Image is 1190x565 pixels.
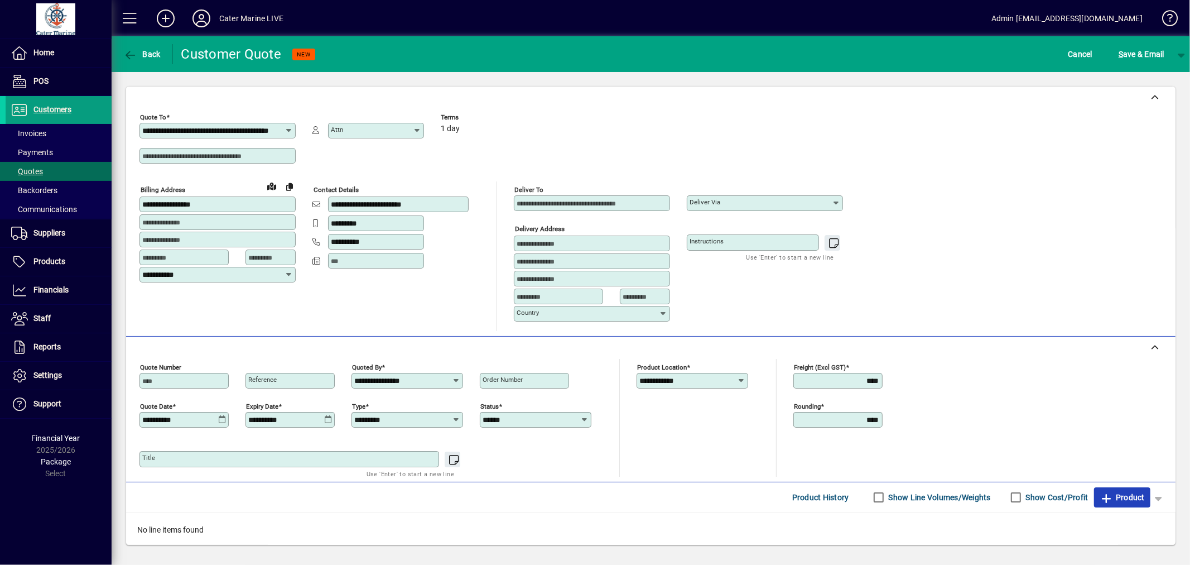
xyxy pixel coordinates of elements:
[6,390,112,418] a: Support
[991,9,1143,27] div: Admin [EMAIL_ADDRESS][DOMAIN_NAME]
[6,333,112,361] a: Reports
[514,186,543,194] mat-label: Deliver To
[248,376,277,384] mat-label: Reference
[297,51,311,58] span: NEW
[441,114,508,121] span: Terms
[33,257,65,266] span: Products
[887,492,991,503] label: Show Line Volumes/Weights
[1024,492,1088,503] label: Show Cost/Profit
[123,50,161,59] span: Back
[11,148,53,157] span: Payments
[184,8,219,28] button: Profile
[1100,489,1145,506] span: Product
[33,399,61,408] span: Support
[11,167,43,176] span: Quotes
[6,162,112,181] a: Quotes
[112,44,173,64] app-page-header-button: Back
[690,237,724,245] mat-label: Instructions
[792,489,849,506] span: Product History
[6,124,112,143] a: Invoices
[33,342,61,351] span: Reports
[126,513,1175,547] div: No line items found
[33,48,54,57] span: Home
[367,467,454,480] mat-hint: Use 'Enter' to start a new line
[441,125,460,133] span: 1 day
[33,314,51,323] span: Staff
[1154,2,1176,39] a: Knowledge Base
[483,376,523,384] mat-label: Order number
[517,309,539,317] mat-label: Country
[121,44,163,64] button: Back
[140,113,166,121] mat-label: Quote To
[219,9,283,27] div: Cater Marine LIVE
[148,8,184,28] button: Add
[6,305,112,333] a: Staff
[33,105,71,114] span: Customers
[331,126,343,133] mat-label: Attn
[788,487,854,507] button: Product History
[6,181,112,200] a: Backorders
[746,251,834,264] mat-hint: Use 'Enter' to start a new line
[6,248,112,276] a: Products
[11,186,57,195] span: Backorders
[1119,50,1123,59] span: S
[33,76,49,85] span: POS
[281,178,298,195] button: Copy to Delivery address
[6,200,112,219] a: Communications
[33,371,62,380] span: Settings
[263,177,281,195] a: View on map
[140,402,172,410] mat-label: Quote date
[352,402,365,410] mat-label: Type
[690,198,720,206] mat-label: Deliver via
[1119,45,1164,63] span: ave & Email
[6,68,112,95] a: POS
[11,129,46,138] span: Invoices
[6,143,112,162] a: Payments
[246,402,278,410] mat-label: Expiry date
[6,276,112,304] a: Financials
[11,205,77,214] span: Communications
[1094,487,1150,507] button: Product
[480,402,499,410] mat-label: Status
[1068,45,1093,63] span: Cancel
[32,434,80,443] span: Financial Year
[140,363,181,371] mat-label: Quote number
[794,402,821,410] mat-label: Rounding
[41,457,71,466] span: Package
[33,228,65,237] span: Suppliers
[181,45,282,63] div: Customer Quote
[142,454,155,462] mat-label: Title
[1066,44,1096,64] button: Cancel
[33,285,69,294] span: Financials
[794,363,846,371] mat-label: Freight (excl GST)
[352,363,382,371] mat-label: Quoted by
[6,362,112,390] a: Settings
[6,219,112,247] a: Suppliers
[637,363,687,371] mat-label: Product location
[1113,44,1170,64] button: Save & Email
[6,39,112,67] a: Home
